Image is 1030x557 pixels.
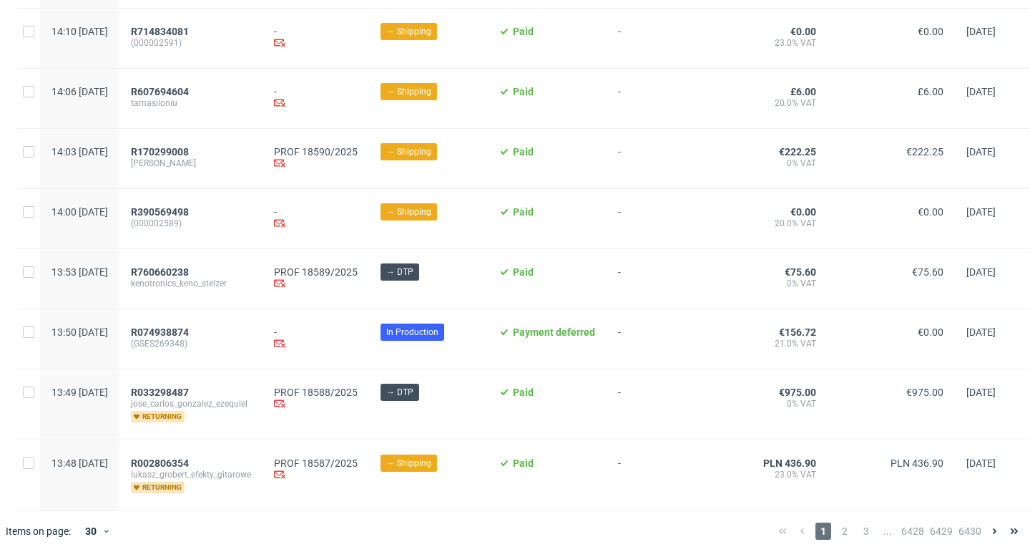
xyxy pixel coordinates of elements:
span: → DTP [386,386,413,399]
span: Payment deferred [513,326,595,338]
span: → Shipping [386,25,431,38]
span: [PERSON_NAME] [131,158,251,169]
span: 3 [858,523,874,540]
span: → Shipping [386,85,431,98]
span: €975.00 [906,387,943,398]
a: R390569498 [131,206,192,218]
span: jose_carlos_gonzalez_ezequiel [131,398,251,410]
span: R170299008 [131,146,189,158]
span: 14:03 [DATE] [51,146,108,158]
span: 14:00 [DATE] [51,206,108,218]
span: Paid [513,457,534,469]
span: PLN 436.90 [763,457,816,469]
span: 14:06 [DATE] [51,86,108,97]
span: [DATE] [966,266,996,278]
span: €0.00 [918,26,943,37]
span: [DATE] [966,206,996,218]
span: 6428 [901,523,924,540]
span: Paid [513,387,534,398]
span: Paid [513,26,534,37]
span: €0.00 [918,326,943,338]
span: (000002589) [131,218,251,229]
span: €75.60 [912,266,943,278]
span: Paid [513,266,534,278]
span: 21.0% VAT [711,338,816,349]
span: (GSES269348) [131,338,251,349]
span: €0.00 [918,206,943,218]
span: → Shipping [386,145,431,158]
span: - [618,146,688,171]
span: R607694604 [131,86,189,97]
span: €0.00 [790,26,816,37]
span: returning [131,482,185,493]
span: 23.0% VAT [711,469,816,480]
a: R002806354 [131,457,192,469]
span: €975.00 [779,387,816,398]
span: £6.00 [918,86,943,97]
span: [DATE] [966,326,996,338]
span: - [618,457,688,493]
span: → DTP [386,266,413,278]
span: R714834081 [131,26,189,37]
span: 14:10 [DATE] [51,26,108,37]
a: R714834081 [131,26,192,37]
span: - [618,326,688,352]
span: 13:53 [DATE] [51,266,108,278]
div: - [274,326,358,352]
span: 6429 [930,523,953,540]
a: R170299008 [131,146,192,158]
span: €0.00 [790,206,816,218]
span: - [618,266,688,291]
span: £6.00 [790,86,816,97]
span: R002806354 [131,457,189,469]
div: - [274,26,358,51]
span: In Production [386,326,438,339]
span: [DATE] [966,86,996,97]
span: 20.0% VAT [711,97,816,109]
span: → Shipping [386,205,431,218]
a: R760660238 [131,266,192,278]
span: → Shipping [386,457,431,470]
span: 1 [815,523,831,540]
span: lukasz_grobert_efekty_gitarowe [131,469,251,480]
span: [DATE] [966,26,996,37]
div: 30 [77,521,102,541]
span: kenotronics_keno_stelzer [131,278,251,289]
span: - [618,26,688,51]
span: - [618,387,688,422]
span: R760660238 [131,266,189,278]
span: €156.72 [779,326,816,338]
span: 6430 [958,523,981,540]
a: R074938874 [131,326,192,338]
span: R390569498 [131,206,189,218]
span: Paid [513,146,534,158]
span: Items on page: [6,524,71,538]
span: €75.60 [785,266,816,278]
span: 13:49 [DATE] [51,387,108,398]
span: 20.0% VAT [711,218,816,229]
span: tamasiloniu [131,97,251,109]
a: PROF 18589/2025 [274,266,358,278]
span: 0% VAT [711,158,816,169]
a: PROF 18587/2025 [274,457,358,469]
span: returning [131,411,185,422]
span: €222.25 [779,146,816,158]
span: Paid [513,86,534,97]
span: PLN 436.90 [891,457,943,469]
span: (000002591) [131,37,251,49]
span: 13:48 [DATE] [51,457,108,469]
span: [DATE] [966,457,996,469]
span: 13:50 [DATE] [51,326,108,338]
a: PROF 18588/2025 [274,387,358,398]
span: 0% VAT [711,398,816,410]
span: R033298487 [131,387,189,398]
span: - [618,206,688,231]
span: - [618,86,688,111]
span: R074938874 [131,326,189,338]
div: - [274,86,358,111]
a: PROF 18590/2025 [274,146,358,158]
span: 2 [837,523,853,540]
span: 0% VAT [711,278,816,289]
a: R607694604 [131,86,192,97]
a: R033298487 [131,387,192,398]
